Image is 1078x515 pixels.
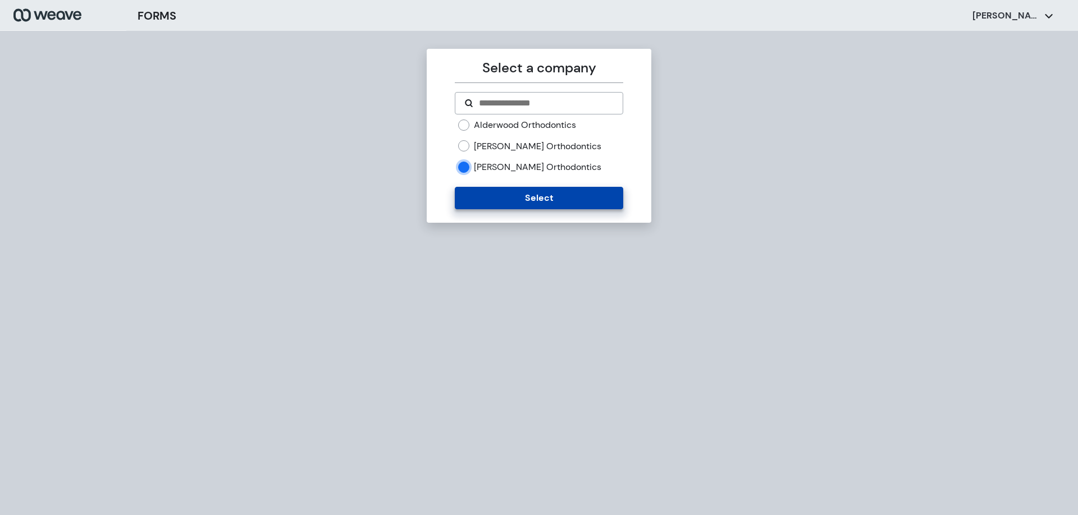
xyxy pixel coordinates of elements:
p: [PERSON_NAME] [972,10,1040,22]
input: Search [478,96,613,110]
label: [PERSON_NAME] Orthodontics [474,140,601,153]
p: Select a company [455,58,623,78]
h3: FORMS [138,7,176,24]
label: [PERSON_NAME] Orthodontics [474,161,601,173]
button: Select [455,187,623,209]
label: Alderwood Orthodontics [474,119,576,131]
